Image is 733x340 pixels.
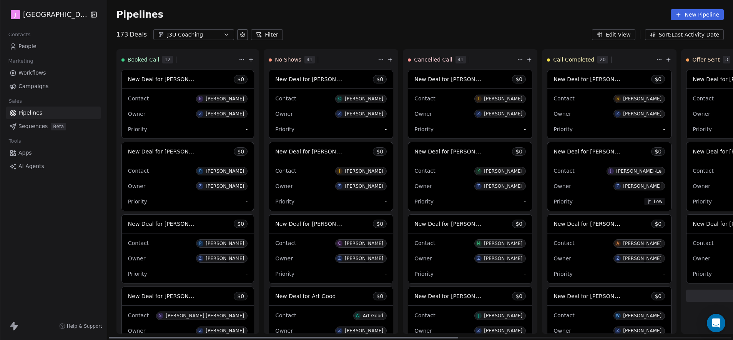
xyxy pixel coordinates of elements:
[275,240,296,246] span: Contact
[408,70,532,139] div: New Deal for [PERSON_NAME]$0ContactI[PERSON_NAME]OwnerZ[PERSON_NAME]Priority-
[610,168,611,174] div: J
[414,95,435,102] span: Contact
[237,220,244,228] span: $ 0
[275,183,293,189] span: Owner
[18,149,32,157] span: Apps
[128,56,159,63] span: Booked Call
[693,271,712,277] span: Priority
[414,183,432,189] span: Owner
[275,328,293,334] span: Owner
[553,292,635,300] span: New Deal for [PERSON_NAME]
[345,328,383,333] div: [PERSON_NAME]
[345,168,383,174] div: [PERSON_NAME]
[524,125,526,133] span: -
[199,168,201,174] div: P
[206,111,244,117] div: [PERSON_NAME]
[345,111,383,117] div: [PERSON_NAME]
[655,148,662,155] span: $ 0
[128,95,149,102] span: Contact
[414,255,432,262] span: Owner
[128,75,209,83] span: New Deal for [PERSON_NAME]
[251,29,283,40] button: Filter
[553,95,574,102] span: Contact
[547,142,672,211] div: New Deal for [PERSON_NAME]-Le$0ContactJ[PERSON_NAME]-LeOwnerZ[PERSON_NAME]PriorityLow
[484,328,522,333] div: [PERSON_NAME]
[269,50,376,70] div: No Shows41
[484,96,522,102] div: [PERSON_NAME]
[121,142,254,211] div: New Deal for [PERSON_NAME]$0ContactP[PERSON_NAME]OwnerZ[PERSON_NAME]Priority-
[128,220,209,227] span: New Deal for [PERSON_NAME]
[246,125,248,133] span: -
[524,270,526,278] span: -
[553,328,571,334] span: Owner
[23,10,88,20] span: [GEOGRAPHIC_DATA]
[617,111,619,117] div: Z
[623,313,662,318] div: [PERSON_NAME]
[671,9,724,20] button: New Pipeline
[385,125,387,133] span: -
[553,198,573,205] span: Priority
[515,148,522,155] span: $ 0
[616,313,620,319] div: W
[655,220,662,228] span: $ 0
[206,96,244,102] div: [PERSON_NAME]
[128,312,149,318] span: Contact
[484,241,522,246] div: [PERSON_NAME]
[655,292,662,300] span: $ 0
[206,328,244,333] div: [PERSON_NAME]
[414,240,435,246] span: Contact
[692,56,720,63] span: Offer Sent
[128,183,146,189] span: Owner
[275,168,296,174] span: Contact
[515,220,522,228] span: $ 0
[553,240,574,246] span: Contact
[6,147,101,159] a: Apps
[275,126,294,132] span: Priority
[237,148,244,155] span: $ 0
[693,126,712,132] span: Priority
[345,256,383,261] div: [PERSON_NAME]
[707,314,725,332] div: Open Intercom Messenger
[623,111,662,117] div: [PERSON_NAME]
[663,125,665,133] span: -
[199,240,201,247] div: P
[376,148,383,155] span: $ 0
[597,56,608,63] span: 20
[18,42,37,50] span: People
[484,183,522,189] div: [PERSON_NAME]
[338,183,341,189] div: Z
[553,183,571,189] span: Owner
[414,328,432,334] span: Owner
[237,292,244,300] span: $ 0
[414,75,495,83] span: New Deal for [PERSON_NAME]
[275,198,294,205] span: Priority
[121,70,254,139] div: New Deal for [PERSON_NAME]$0ContactE[PERSON_NAME]OwnerZ[PERSON_NAME]Priority-
[128,255,146,262] span: Owner
[477,111,480,117] div: Z
[376,220,383,228] span: $ 0
[477,240,480,247] div: M
[477,168,480,174] div: K
[5,135,24,147] span: Tools
[623,328,662,333] div: [PERSON_NAME]
[414,56,452,63] span: Cancelled Call
[414,168,435,174] span: Contact
[484,256,522,261] div: [PERSON_NAME]
[414,271,434,277] span: Priority
[199,111,202,117] div: Z
[345,96,383,102] div: [PERSON_NAME]
[206,241,244,246] div: [PERSON_NAME]
[9,8,85,21] button: J[GEOGRAPHIC_DATA]
[553,271,573,277] span: Priority
[645,29,724,40] button: Sort: Last Activity Date
[693,240,713,246] span: Contact
[6,67,101,79] a: Workflows
[5,55,37,67] span: Marketing
[130,30,147,39] span: Deals
[275,271,294,277] span: Priority
[18,122,48,130] span: Sequences
[269,142,393,211] div: New Deal for [PERSON_NAME]$0ContactJ[PERSON_NAME]OwnerZ[PERSON_NAME]Priority-
[128,328,146,334] span: Owner
[617,183,619,189] div: Z
[275,293,336,299] span: New Deal for Art Good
